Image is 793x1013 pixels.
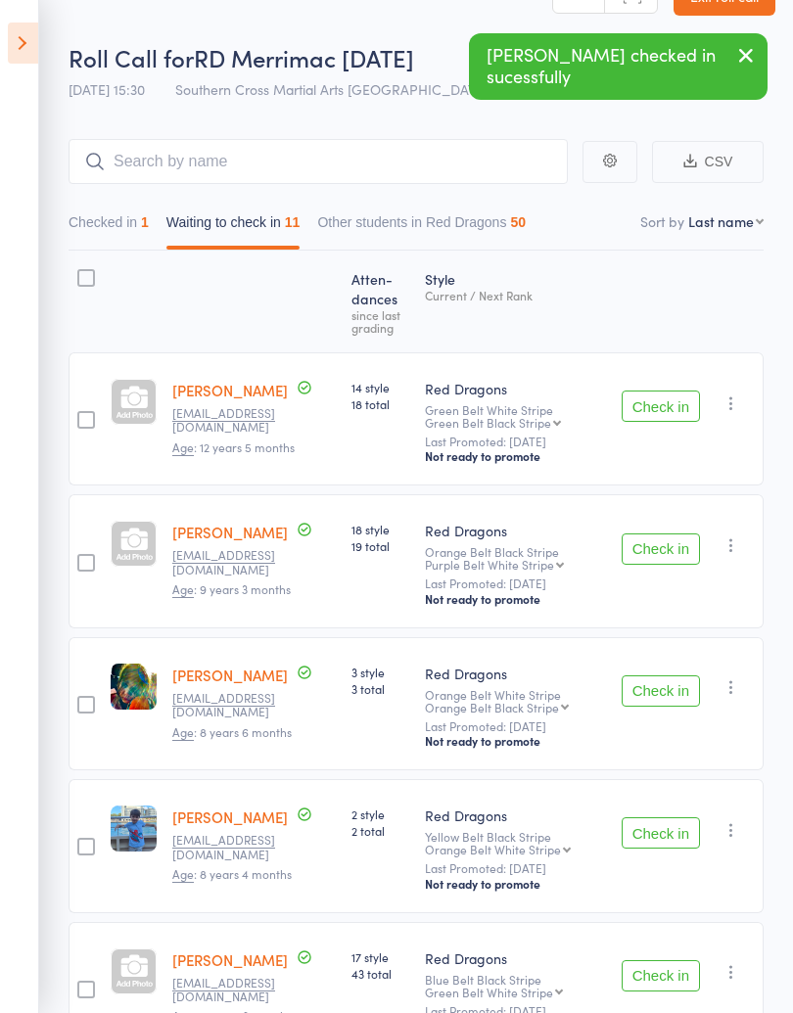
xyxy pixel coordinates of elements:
a: [PERSON_NAME] [172,949,288,970]
div: Not ready to promote [425,591,605,607]
small: draudreycopeland@gmail.com [172,691,300,719]
input: Search by name [69,139,568,184]
button: CSV [652,141,764,183]
div: Current / Next Rank [425,289,605,301]
span: 43 total [351,965,409,982]
button: Check in [622,391,700,422]
div: Orange Belt Black Stripe [425,701,559,714]
div: Last name [688,211,754,231]
a: [PERSON_NAME] [172,806,288,827]
label: Sort by [640,211,684,231]
small: Last Promoted: [DATE] [425,719,605,733]
small: Elviradennis88@hotmail.com [172,833,300,861]
span: 2 total [351,822,409,839]
div: Orange Belt White Stripe [425,843,561,855]
div: Green Belt White Stripe [425,403,605,429]
div: 50 [510,214,526,230]
span: : 9 years 3 months [172,580,291,598]
button: Checked in1 [69,205,149,250]
span: 17 style [351,948,409,965]
span: 18 style [351,521,409,537]
span: 2 style [351,806,409,822]
span: Roll Call for [69,41,194,73]
button: Other students in Red Dragons50 [317,205,526,250]
div: Red Dragons [425,379,605,398]
span: 19 total [351,537,409,554]
button: Check in [622,675,700,707]
div: 11 [285,214,301,230]
small: hilljessicaanne@gmail.com [172,548,300,576]
div: Red Dragons [425,948,605,968]
div: Red Dragons [425,521,605,540]
a: [PERSON_NAME] [172,380,288,400]
div: Red Dragons [425,664,605,683]
button: Check in [622,960,700,991]
div: Orange Belt White Stripe [425,688,605,714]
span: 3 style [351,664,409,680]
div: 1 [141,214,149,230]
div: Not ready to promote [425,733,605,749]
div: since last grading [351,308,409,334]
span: 18 total [351,395,409,412]
button: Check in [622,817,700,849]
div: Purple Belt White Stripe [425,558,554,571]
button: Check in [622,533,700,565]
span: : 8 years 6 months [172,723,292,741]
small: Last Promoted: [DATE] [425,861,605,875]
img: image1742289172.png [111,806,157,852]
div: Not ready to promote [425,876,605,892]
span: [DATE] 15:30 [69,79,145,99]
span: : 8 years 4 months [172,865,292,883]
div: Atten­dances [344,259,417,344]
div: Red Dragons [425,806,605,825]
span: : 12 years 5 months [172,438,295,456]
span: 14 style [351,379,409,395]
div: Yellow Belt Black Stripe [425,830,605,855]
span: RD Merrimac [DATE] [194,41,414,73]
div: [PERSON_NAME] checked in sucessfully [469,33,768,100]
button: Waiting to check in11 [166,205,301,250]
a: [PERSON_NAME] [172,522,288,542]
div: Orange Belt Black Stripe [425,545,605,571]
div: Not ready to promote [425,448,605,464]
small: lisadusina@gmail.com [172,976,300,1004]
span: 3 total [351,680,409,697]
small: Last Promoted: [DATE] [425,435,605,448]
span: Southern Cross Martial Arts [GEOGRAPHIC_DATA] [175,79,488,99]
small: purinfu@hotmail.com [172,406,300,435]
div: Green Belt Black Stripe [425,416,551,429]
a: [PERSON_NAME] [172,665,288,685]
div: Style [417,259,613,344]
small: Last Promoted: [DATE] [425,576,605,590]
img: image1721108371.png [111,664,157,710]
div: Blue Belt Black Stripe [425,973,605,998]
div: Green Belt White Stripe [425,986,553,998]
